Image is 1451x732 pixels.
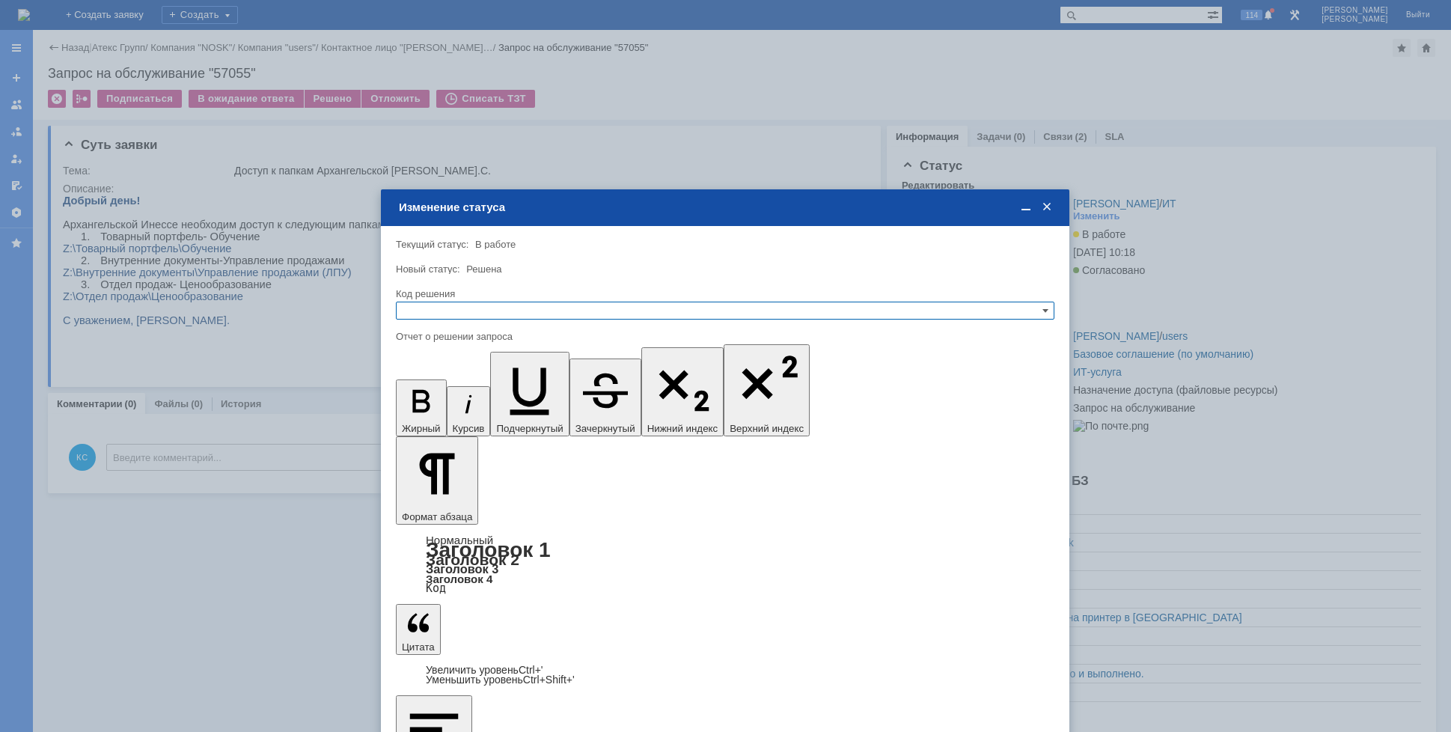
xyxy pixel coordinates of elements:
span: Ctrl+' [519,664,543,676]
div: Код решения [396,289,1051,299]
span: Зачеркнутый [575,423,635,434]
a: Заголовок 3 [426,562,498,576]
button: Цитата [396,604,441,655]
div: Цитата [396,665,1054,685]
span: 3. [18,84,37,96]
label: Новый статус: [396,263,460,275]
button: Зачеркнутый [569,359,641,436]
span: Ctrl+Shift+' [523,674,575,686]
a: Нормальный [426,534,493,546]
span: Верхний индекс [730,423,804,434]
span: Закрыть [1039,201,1054,214]
a: Increase [426,664,543,676]
button: Курсив [447,386,491,436]
div: Отчет о решении запроса [396,332,1051,341]
label: Текущий статус: [396,239,468,250]
div: Изменение статуса [399,201,1054,214]
span: Жирный [402,423,441,434]
span: Цитата [402,641,435,653]
span: Подчеркнутый [496,423,563,434]
a: Код [426,582,446,595]
p: Внутренние документы-Управление продажами [36,60,326,72]
span: В работе [475,239,516,250]
a: Заголовок 2 [426,551,519,568]
button: Верхний индекс [724,344,810,436]
button: Нижний индекс [641,347,724,436]
div: Формат абзаца [396,535,1054,594]
span: Нижний индекс [647,423,718,434]
button: Подчеркнутый [490,352,569,436]
button: Формат абзаца [396,436,478,525]
span: Курсив [453,423,485,434]
span: 2. [18,60,37,72]
span: Свернуть (Ctrl + M) [1018,201,1033,214]
a: Decrease [426,674,575,686]
p: Товарный портфель- Обучение [36,36,326,48]
button: Жирный [396,379,447,436]
a: Заголовок 1 [426,538,551,561]
span: 1. [18,36,37,48]
p: Отдел продаж- Ценообразование [36,84,326,96]
a: Заголовок 4 [426,573,492,585]
span: Формат абзаца [402,511,472,522]
span: Решена [466,263,501,275]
